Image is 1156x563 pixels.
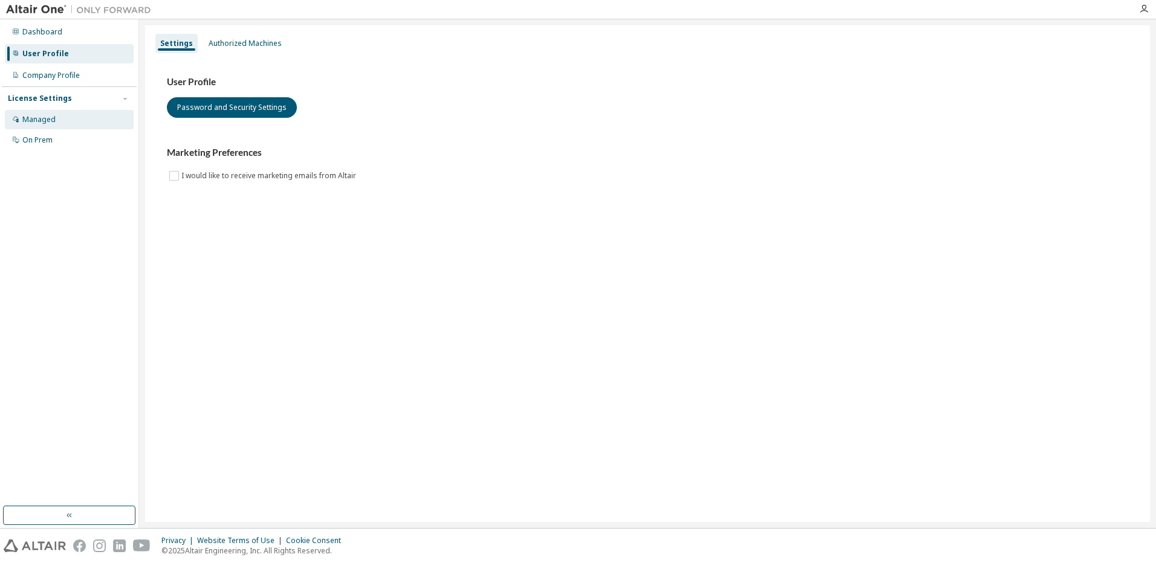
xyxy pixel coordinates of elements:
div: License Settings [8,94,72,103]
div: Managed [22,115,56,124]
div: Cookie Consent [286,536,348,545]
img: youtube.svg [133,539,151,552]
div: On Prem [22,135,53,145]
div: Company Profile [22,71,80,80]
label: I would like to receive marketing emails from Altair [181,169,359,183]
img: instagram.svg [93,539,106,552]
div: Privacy [161,536,197,545]
h3: Marketing Preferences [167,147,1128,159]
img: altair_logo.svg [4,539,66,552]
h3: User Profile [167,76,1128,88]
img: facebook.svg [73,539,86,552]
div: User Profile [22,49,69,59]
div: Authorized Machines [209,39,282,48]
div: Dashboard [22,27,62,37]
div: Website Terms of Use [197,536,286,545]
img: Altair One [6,4,157,16]
div: Settings [160,39,193,48]
button: Password and Security Settings [167,97,297,118]
p: © 2025 Altair Engineering, Inc. All Rights Reserved. [161,545,348,556]
img: linkedin.svg [113,539,126,552]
